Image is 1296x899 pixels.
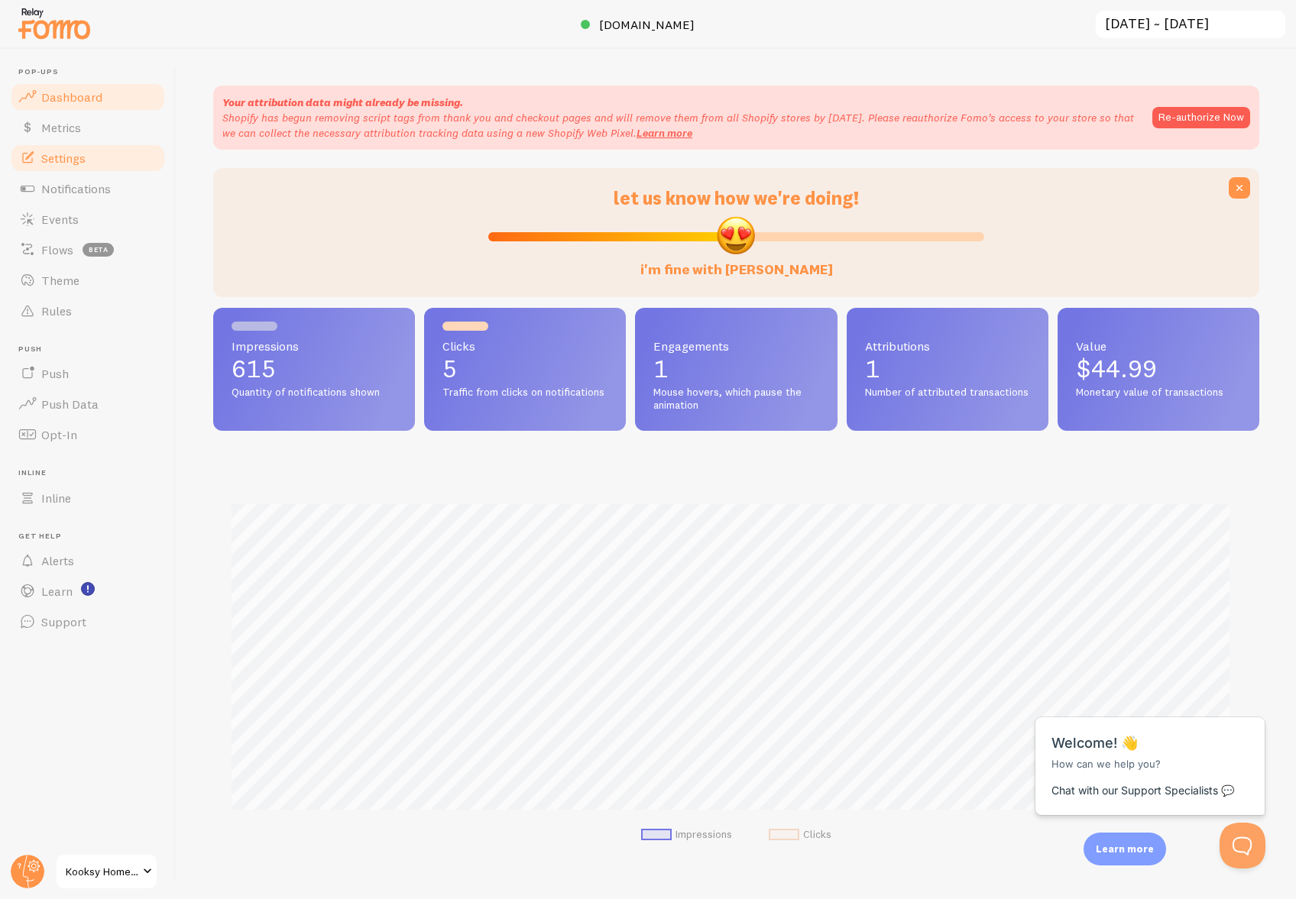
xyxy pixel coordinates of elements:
[41,303,72,319] span: Rules
[640,246,833,279] label: i'm fine with [PERSON_NAME]
[9,419,167,450] a: Opt-In
[41,396,99,412] span: Push Data
[865,357,1030,381] p: 1
[1028,679,1274,823] iframe: Help Scout Beacon - Messages and Notifications
[865,386,1030,399] span: Number of attributed transactions
[1220,823,1265,868] iframe: Help Scout Beacon - Open
[41,584,73,599] span: Learn
[18,468,167,478] span: Inline
[41,366,69,381] span: Push
[1076,354,1157,383] span: $44.99
[41,89,102,105] span: Dashboard
[232,357,397,381] p: 615
[9,483,167,513] a: Inline
[9,576,167,606] a: Learn
[9,173,167,204] a: Notifications
[442,386,607,399] span: Traffic from clicks on notifications
[41,120,81,135] span: Metrics
[41,242,73,257] span: Flows
[81,582,95,596] svg: <p>Watch New Feature Tutorials!</p>
[41,181,111,196] span: Notifications
[1076,340,1241,352] span: Value
[1096,842,1154,856] p: Learn more
[865,340,1030,352] span: Attributions
[9,358,167,389] a: Push
[83,243,114,257] span: beta
[55,853,158,890] a: Kooksy Homewares
[9,82,167,112] a: Dashboard
[9,296,167,326] a: Rules
[9,204,167,234] a: Events
[66,862,138,881] span: Kooksy Homewares
[653,357,818,381] p: 1
[41,427,77,442] span: Opt-In
[41,150,86,166] span: Settings
[9,265,167,296] a: Theme
[41,553,74,568] span: Alerts
[222,95,463,109] strong: Your attribution data might already be missing.
[9,545,167,576] a: Alerts
[41,490,71,506] span: Inline
[614,186,859,209] span: let us know how we're doing!
[1152,107,1250,128] button: Re-authorize Now
[18,344,167,354] span: Push
[442,357,607,381] p: 5
[9,606,167,637] a: Support
[41,273,79,288] span: Theme
[9,112,167,143] a: Metrics
[1084,833,1166,865] div: Learn more
[18,532,167,542] span: Get Help
[232,340,397,352] span: Impressions
[9,143,167,173] a: Settings
[232,386,397,399] span: Quantity of notifications shown
[442,340,607,352] span: Clicks
[41,614,86,629] span: Support
[41,212,79,227] span: Events
[9,389,167,419] a: Push Data
[641,828,732,842] li: Impressions
[1076,386,1241,399] span: Monetary value of transactions
[9,234,167,265] a: Flows beta
[653,340,818,352] span: Engagements
[769,828,831,842] li: Clicks
[715,215,757,256] img: emoji.png
[222,110,1137,141] p: Shopify has begun removing script tags from thank you and checkout pages and will remove them fro...
[653,386,818,412] span: Mouse hovers, which pause the animation
[637,126,692,140] a: Learn more
[16,4,92,43] img: fomo-relay-logo-orange.svg
[18,67,167,77] span: Pop-ups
